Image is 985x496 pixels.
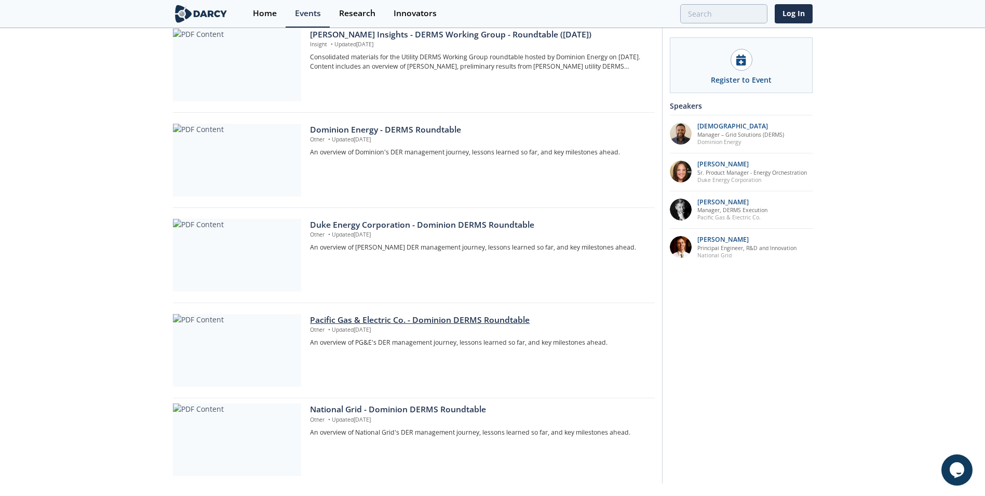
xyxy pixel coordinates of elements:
[326,136,332,143] span: •
[310,136,647,144] p: Other Updated [DATE]
[697,138,784,146] p: Dominion Energy
[310,428,647,437] p: An overview of National Grid's DER management journey, lessons learned so far, and key milestones...
[697,169,807,176] p: Sr. Product Manager - Energy Orchestration
[697,161,807,168] p: [PERSON_NAME]
[310,338,647,347] p: An overview of PG&E's DER management journey, lessons learned so far, and key milestones ahead.
[310,243,647,252] p: An overview of [PERSON_NAME] DER management journey, lessons learned so far, and key milestones a...
[775,4,813,23] a: Log In
[697,123,784,130] p: [DEMOGRAPHIC_DATA]
[326,326,332,333] span: •
[253,9,277,18] div: Home
[670,97,813,115] div: Speakers
[941,454,975,486] iframe: chat widget
[680,4,767,23] input: Advanced Search
[326,231,332,238] span: •
[310,314,647,327] div: Pacific Gas & Electric Co. - Dominion DERMS Roundtable
[310,231,647,239] p: Other Updated [DATE]
[326,416,332,423] span: •
[310,403,647,416] div: National Grid - Dominion DERMS Roundtable
[697,131,784,138] p: Manager – Grid Solutions (DERMS)
[670,236,692,258] img: 5c17014f-f4c2-466a-bcf8-b0679c4617c8
[173,219,655,292] a: PDF Content Duke Energy Corporation - Dominion DERMS Roundtable Other •Updated[DATE] An overview ...
[329,41,334,48] span: •
[310,124,647,136] div: Dominion Energy - DERMS Roundtable
[173,403,655,476] a: PDF Content National Grid - Dominion DERMS Roundtable Other •Updated[DATE] An overview of Nationa...
[310,41,647,49] p: Insight Updated [DATE]
[697,252,797,259] p: National Grid
[697,244,797,252] p: Principal Engineer, R&D and Innovation
[394,9,437,18] div: Innovators
[697,236,797,243] p: [PERSON_NAME]
[339,9,375,18] div: Research
[697,199,767,206] p: [PERSON_NAME]
[173,314,655,387] a: PDF Content Pacific Gas & Electric Co. - Dominion DERMS Roundtable Other •Updated[DATE] An overvi...
[697,176,807,184] p: Duke Energy Corporation
[310,416,647,424] p: Other Updated [DATE]
[310,326,647,334] p: Other Updated [DATE]
[310,219,647,231] div: Duke Energy Corporation - Dominion DERMS Roundtable
[173,5,230,23] img: logo-wide.svg
[173,29,655,101] a: PDF Content [PERSON_NAME] Insights - DERMS Working Group - Roundtable ([DATE]) Insight •Updated[D...
[310,148,647,157] p: An overview of Dominion's DER management journey, lessons learned so far, and key milestones ahead.
[670,161,692,182] img: 843c14ae-e913-44c5-9837-67ee49689ff2
[173,124,655,197] a: PDF Content Dominion Energy - DERMS Roundtable Other •Updated[DATE] An overview of Dominion's DER...
[711,74,772,85] div: Register to Event
[697,206,767,214] p: Manager, DERMS Execution
[310,53,647,72] p: Consolidated materials for the Utility DERMS Working Group roundtable hosted by Dominion Energy o...
[670,199,692,220] img: 8f6c1b47-f231-476b-b84b-f58aae734ab1
[295,9,321,18] div: Events
[697,214,767,221] p: Pacific Gas & Electric Co.
[310,29,647,41] div: [PERSON_NAME] Insights - DERMS Working Group - Roundtable ([DATE])
[670,123,692,145] img: fd67f595-ef0f-48f8-8262-b894f5c272d2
